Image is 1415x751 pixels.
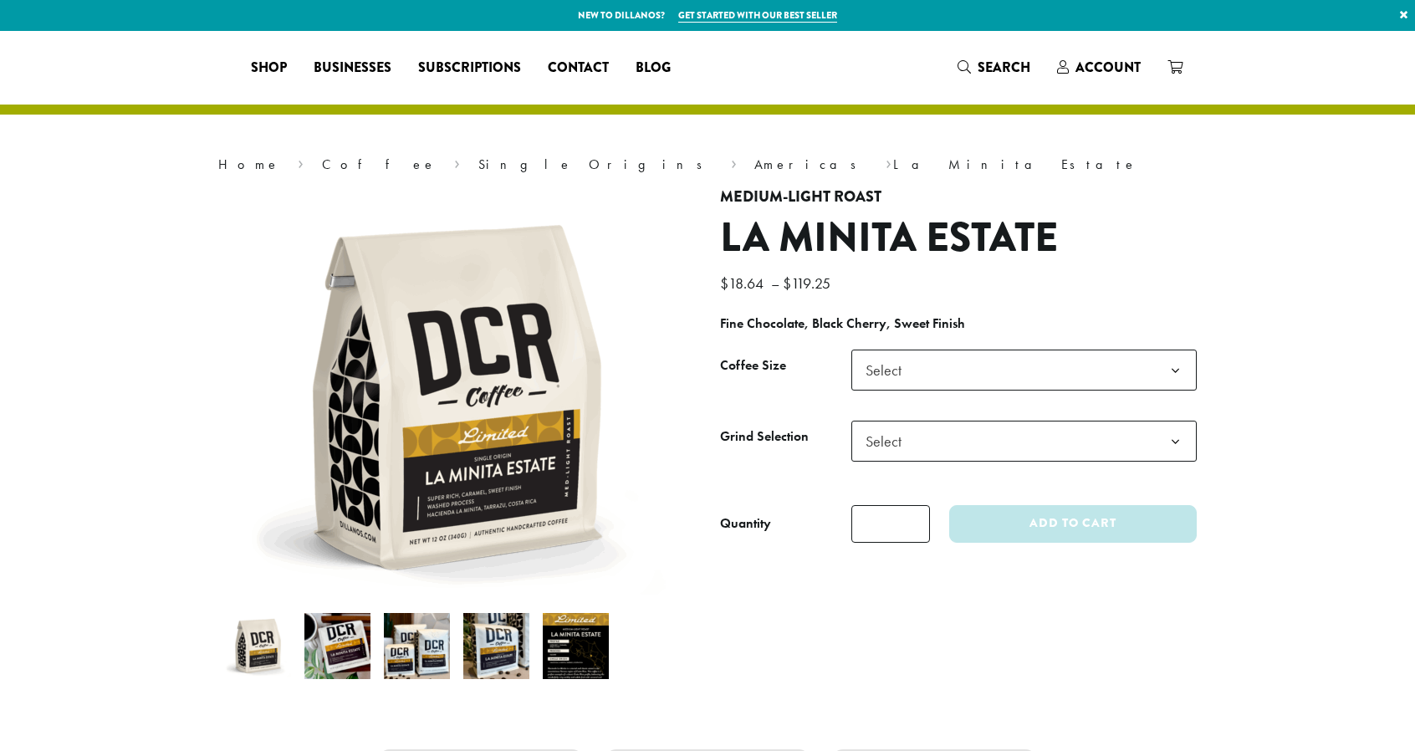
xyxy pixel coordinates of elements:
[298,149,304,175] span: ›
[636,58,671,79] span: Blog
[859,354,918,386] span: Select
[720,513,771,534] div: Quantity
[783,273,791,293] span: $
[754,156,867,173] a: Americas
[720,314,965,332] b: Fine Chocolate, Black Cherry, Sweet Finish
[322,156,437,173] a: Coffee
[851,350,1197,391] span: Select
[851,421,1197,462] span: Select
[771,273,779,293] span: –
[731,149,737,175] span: ›
[463,613,529,679] img: La Minita Estate - Image 4
[384,613,450,679] img: La Minita Estate - Image 3
[478,156,713,173] a: Single Origins
[1075,58,1141,77] span: Account
[720,425,851,449] label: Grind Selection
[978,58,1030,77] span: Search
[218,155,1197,175] nav: Breadcrumb
[886,149,891,175] span: ›
[251,58,287,79] span: Shop
[678,8,837,23] a: Get started with our best seller
[944,54,1044,81] a: Search
[783,273,835,293] bdi: 119.25
[225,613,291,679] img: La Minita Estate
[543,613,609,679] img: La Minita Estate - Image 5
[418,58,521,79] span: Subscriptions
[314,58,391,79] span: Businesses
[238,54,300,81] a: Shop
[548,58,609,79] span: Contact
[720,354,851,378] label: Coffee Size
[454,149,460,175] span: ›
[218,156,280,173] a: Home
[720,273,768,293] bdi: 18.64
[248,188,666,606] img: La Minita Estate
[720,214,1197,263] h1: La Minita Estate
[720,188,1197,207] h4: Medium-Light Roast
[720,273,728,293] span: $
[859,425,918,457] span: Select
[949,505,1197,543] button: Add to cart
[304,613,370,679] img: La Minita Estate - Image 2
[851,505,930,543] input: Product quantity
